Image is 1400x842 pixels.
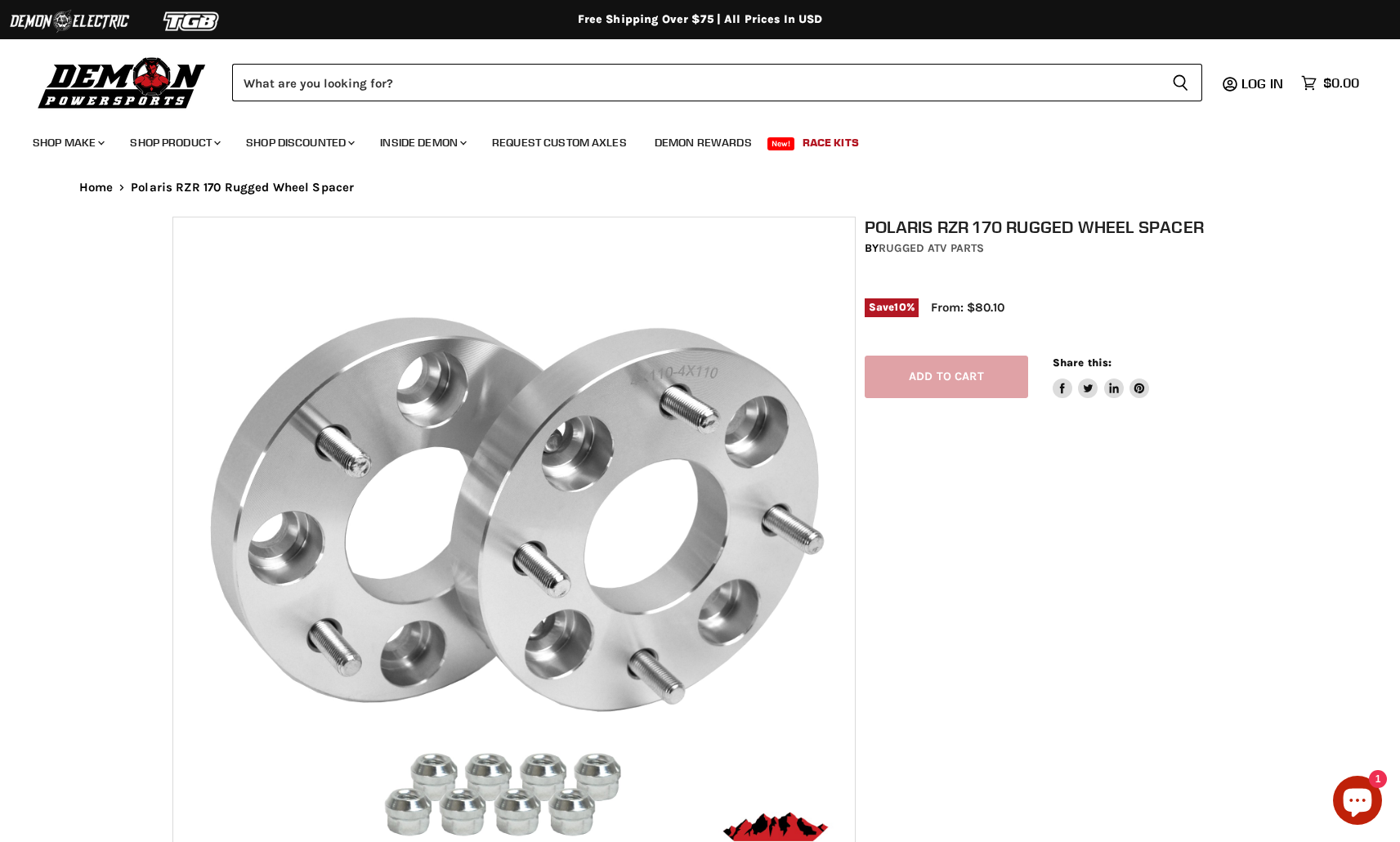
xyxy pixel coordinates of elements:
[1234,76,1293,91] a: Log in
[232,64,1202,101] form: Product
[642,126,764,159] a: Demon Rewards
[234,126,365,159] a: Shop Discounted
[1293,71,1367,95] a: $0.00
[20,119,1355,159] ul: Main menu
[894,301,906,313] span: 10
[1053,356,1112,369] span: Share this:
[865,298,919,316] span: Save %
[1159,64,1202,101] button: Search
[865,217,1237,237] h1: Polaris RZR 170 Rugged Wheel Spacer
[1323,75,1359,91] span: $0.00
[1053,356,1150,399] aside: Share this:
[879,241,984,255] a: Rugged ATV Parts
[790,126,871,159] a: Race Kits
[1241,75,1283,92] span: Log in
[131,6,253,37] img: TGB Logo 2
[931,300,1004,315] span: From: $80.10
[79,181,114,195] a: Home
[20,126,114,159] a: Shop Make
[767,137,795,150] span: New!
[47,181,1354,195] nav: Breadcrumbs
[480,126,639,159] a: Request Custom Axles
[1328,776,1387,829] inbox-online-store-chat: Shopify online store chat
[47,12,1354,27] div: Free Shipping Over $75 | All Prices In USD
[131,181,354,195] span: Polaris RZR 170 Rugged Wheel Spacer
[865,240,1237,258] div: by
[118,126,230,159] a: Shop Product
[232,64,1159,101] input: Search
[33,53,212,111] img: Demon Powersports
[368,126,476,159] a: Inside Demon
[8,6,131,37] img: Demon Electric Logo 2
